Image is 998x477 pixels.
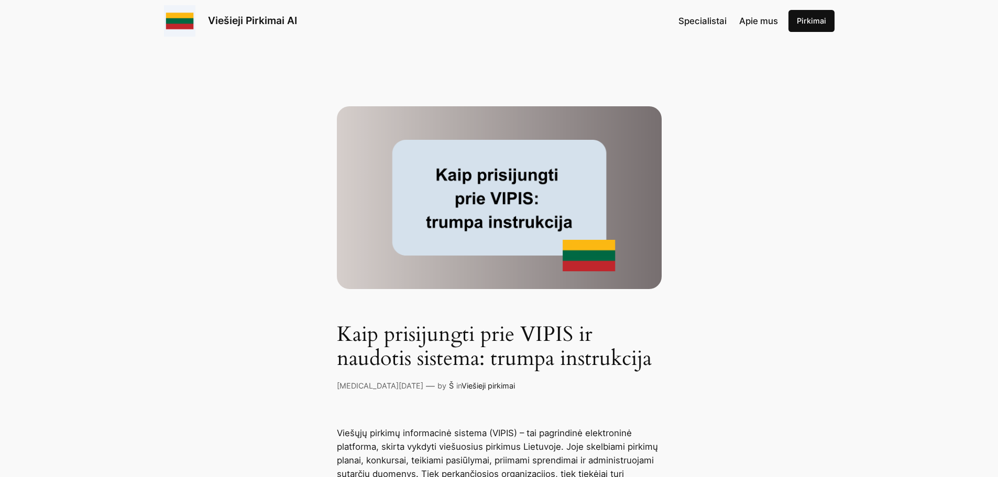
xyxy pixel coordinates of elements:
p: by [437,380,446,392]
a: Viešieji pirkimai [462,381,515,390]
a: Viešieji Pirkimai AI [208,14,297,27]
a: Specialistai [678,14,727,28]
nav: Navigation [678,14,778,28]
a: Š [449,381,454,390]
h1: Kaip prisijungti prie VIPIS ir naudotis sistema: trumpa instrukcija [337,323,662,371]
span: in [456,381,462,390]
a: [MEDICAL_DATA][DATE] [337,381,423,390]
a: Pirkimai [788,10,835,32]
img: Viešieji pirkimai logo [164,5,195,37]
span: Specialistai [678,16,727,26]
p: — [426,379,435,393]
span: Apie mus [739,16,778,26]
a: Apie mus [739,14,778,28]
